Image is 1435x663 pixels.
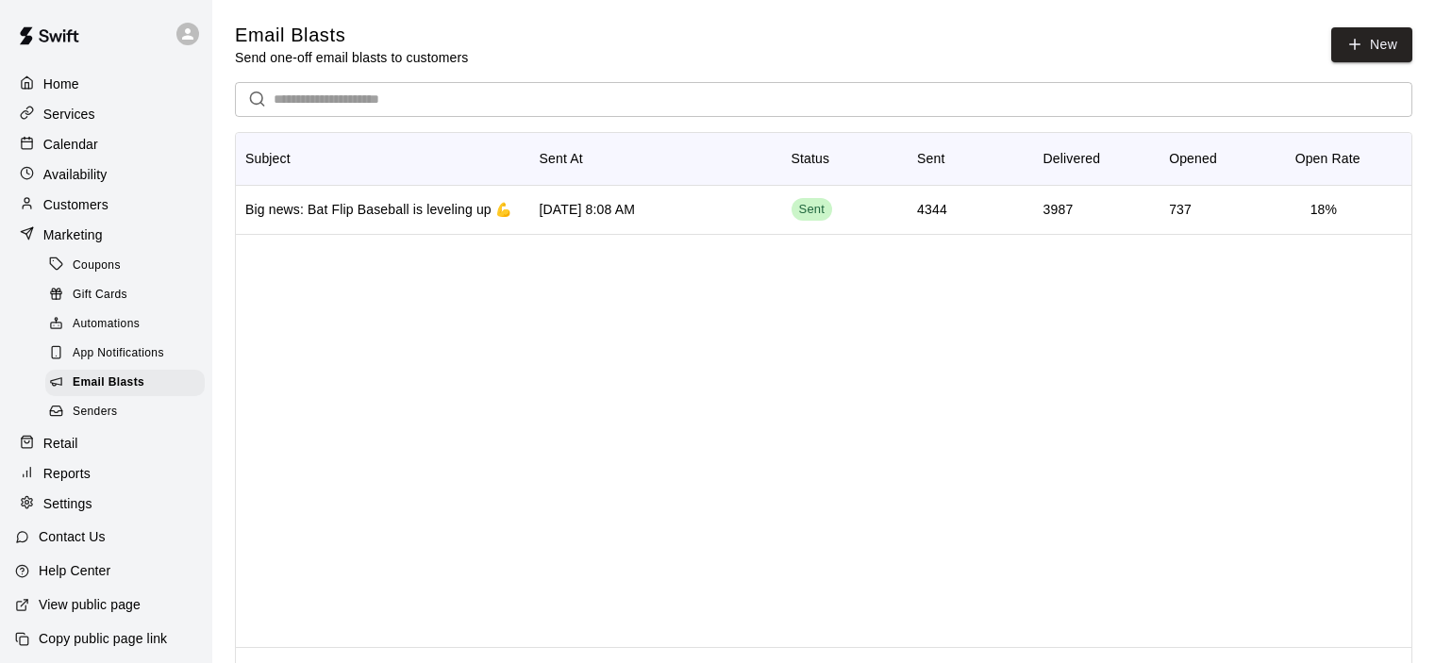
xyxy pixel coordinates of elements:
[45,340,212,369] a: App Notifications
[908,132,1034,185] div: Sent
[73,344,164,363] span: App Notifications
[45,282,205,308] div: Gift Cards
[45,369,212,398] a: Email Blasts
[43,105,95,124] p: Services
[45,340,205,367] div: App Notifications
[245,200,511,219] div: Big news: Bat Flip Baseball is leveling up 💪
[39,527,106,546] p: Contact Us
[235,23,468,48] h5: Email Blasts
[235,48,468,67] p: Send one-off email blasts to customers
[39,629,167,648] p: Copy public page link
[45,370,205,396] div: Email Blasts
[43,434,78,453] p: Retail
[39,561,110,580] p: Help Center
[792,132,830,185] div: Status
[45,280,212,309] a: Gift Cards
[1043,200,1074,219] div: 3987
[43,195,108,214] p: Customers
[43,135,98,154] p: Calendar
[792,201,832,219] span: Sent
[15,489,197,518] a: Settings
[15,221,197,249] a: Marketing
[15,429,197,457] a: Retail
[540,132,583,185] div: Sent At
[73,257,121,275] span: Coupons
[43,165,108,184] p: Availability
[782,132,909,185] div: Status
[45,251,212,280] a: Coupons
[43,225,103,244] p: Marketing
[73,286,127,305] span: Gift Cards
[45,310,212,340] a: Automations
[1043,132,1101,185] div: Delivered
[15,130,197,158] a: Calendar
[917,132,944,185] div: Sent
[73,315,140,334] span: Automations
[43,494,92,513] p: Settings
[43,464,91,483] p: Reports
[45,253,205,279] div: Coupons
[540,200,635,219] div: Sep 10 2025, 8:08 AM
[1169,200,1192,219] div: 737
[15,191,197,219] a: Customers
[45,399,205,425] div: Senders
[1295,185,1352,235] td: 18 %
[1286,132,1412,185] div: Open Rate
[1331,27,1412,62] a: New
[236,132,530,185] div: Subject
[73,373,144,392] span: Email Blasts
[1169,132,1217,185] div: Opened
[1295,132,1360,185] div: Open Rate
[15,160,197,189] a: Availability
[917,200,947,219] div: 4344
[1160,132,1286,185] div: Opened
[43,75,79,93] p: Home
[73,403,118,422] span: Senders
[1034,132,1160,185] div: Delivered
[530,132,782,185] div: Sent At
[45,311,205,338] div: Automations
[15,100,197,128] a: Services
[245,132,291,185] div: Subject
[39,595,141,614] p: View public page
[45,398,212,427] a: Senders
[15,70,197,98] a: Home
[15,459,197,488] a: Reports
